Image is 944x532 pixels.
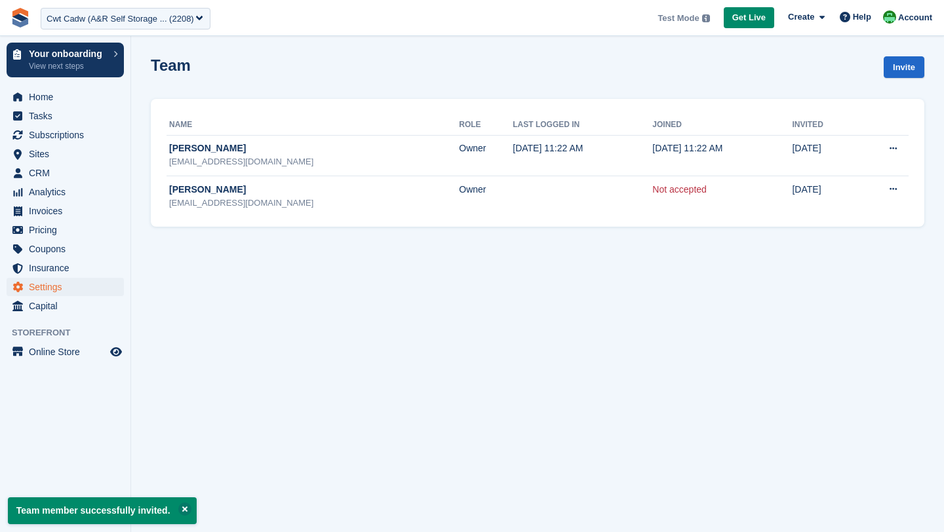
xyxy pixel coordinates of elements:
[7,202,124,220] a: menu
[29,202,108,220] span: Invoices
[7,164,124,182] a: menu
[29,164,108,182] span: CRM
[792,135,854,176] td: [DATE]
[29,278,108,296] span: Settings
[29,343,108,361] span: Online Store
[29,221,108,239] span: Pricing
[658,12,699,25] span: Test Mode
[732,11,766,24] span: Get Live
[853,10,871,24] span: Help
[898,11,932,24] span: Account
[169,142,459,155] div: [PERSON_NAME]
[29,88,108,106] span: Home
[10,8,30,28] img: stora-icon-8386f47178a22dfd0bd8f6a31ec36ba5ce8667c1dd55bd0f319d3a0aa187defe.svg
[12,326,130,339] span: Storefront
[29,107,108,125] span: Tasks
[29,49,107,58] p: Your onboarding
[29,297,108,315] span: Capital
[883,10,896,24] img: Laura Carlisle
[7,43,124,77] a: Your onboarding View next steps
[108,344,124,360] a: Preview store
[29,240,108,258] span: Coupons
[29,259,108,277] span: Insurance
[7,126,124,144] a: menu
[29,126,108,144] span: Subscriptions
[169,183,459,197] div: [PERSON_NAME]
[29,60,107,72] p: View next steps
[652,115,792,136] th: Joined
[169,197,459,210] div: [EMAIL_ADDRESS][DOMAIN_NAME]
[459,176,513,216] td: Owner
[169,155,459,168] div: [EMAIL_ADDRESS][DOMAIN_NAME]
[652,135,792,176] td: [DATE] 11:22 AM
[7,259,124,277] a: menu
[652,184,707,195] a: Not accepted
[7,297,124,315] a: menu
[151,56,191,74] h1: Team
[513,115,652,136] th: Last logged in
[7,183,124,201] a: menu
[7,88,124,106] a: menu
[7,343,124,361] a: menu
[792,115,854,136] th: Invited
[459,135,513,176] td: Owner
[29,183,108,201] span: Analytics
[7,107,124,125] a: menu
[792,176,854,216] td: [DATE]
[47,12,194,26] div: Cwt Cadw (A&R Self Storage ... (2208)
[884,56,924,78] a: Invite
[459,115,513,136] th: Role
[8,497,197,524] p: Team member successfully invited.
[7,240,124,258] a: menu
[29,145,108,163] span: Sites
[167,115,459,136] th: Name
[788,10,814,24] span: Create
[702,14,710,22] img: icon-info-grey-7440780725fd019a000dd9b08b2336e03edf1995a4989e88bcd33f0948082b44.svg
[513,135,652,176] td: [DATE] 11:22 AM
[724,7,774,29] a: Get Live
[7,145,124,163] a: menu
[7,278,124,296] a: menu
[7,221,124,239] a: menu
